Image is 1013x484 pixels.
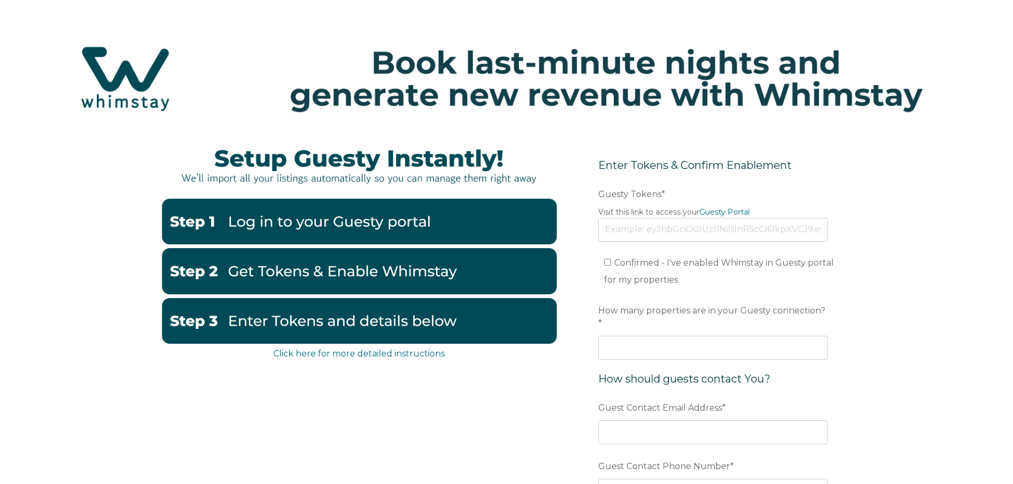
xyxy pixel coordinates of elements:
[604,258,834,285] span: Confirmed - I've enabled Whimstay in Guesty portal for my properties
[11,26,1002,131] img: Hubspot header for SSOB (4)
[161,298,557,344] img: EnterbelowGuesty
[273,349,445,359] a: Click here for more detailed instructions
[161,135,557,194] img: instantlyguesty
[161,199,557,244] img: Guestystep1-2
[598,400,722,416] span: Guest Contact Email Address
[598,372,771,385] span: How should guests contact You?
[598,458,730,474] span: Guest Contact Phone Number
[598,218,828,241] input: Example: eyJhbGciOiJIUzI1NiIsInR5cCI6IkpXVCJ9.eyJ0b2tlbklkIjoiNjQ2NjA0ODdiNWE1Njg1NzkyMGNjYThkIiw...
[598,186,662,202] span: Guesty Tokens
[161,248,557,294] img: GuestyTokensandenable
[598,302,825,319] span: How many properties are in your Guesty connection?
[699,207,750,217] a: Guesty Portal
[598,159,792,172] span: Enter Tokens & Confirm Enablement
[598,207,828,218] legend: Visit this link to access your
[604,259,611,266] input: Confirmed - I've enabled Whimstay in Guesty portal for my properties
